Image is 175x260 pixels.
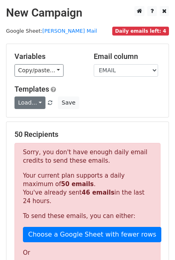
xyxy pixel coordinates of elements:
p: Your current plan supports a daily maximum of . You've already sent in the last 24 hours. [23,172,152,205]
iframe: Chat Widget [135,221,175,260]
h5: Email column [94,52,161,61]
strong: 50 emails [61,180,94,188]
span: Daily emails left: 4 [112,27,169,36]
a: Load... [14,96,45,109]
button: Save [58,96,79,109]
a: Choose a Google Sheet with fewer rows [23,227,161,242]
h5: 50 Recipients [14,130,161,139]
h2: New Campaign [6,6,169,20]
strong: 46 emails [82,189,114,196]
a: [PERSON_NAME] Mail [42,28,97,34]
small: Google Sheet: [6,28,97,34]
p: To send these emails, you can either: [23,212,152,220]
a: Copy/paste... [14,64,64,77]
a: Daily emails left: 4 [112,28,169,34]
div: Widget de chat [135,221,175,260]
p: Or [23,249,152,257]
p: Sorry, you don't have enough daily email credits to send these emails. [23,148,152,165]
a: Templates [14,85,49,93]
h5: Variables [14,52,82,61]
